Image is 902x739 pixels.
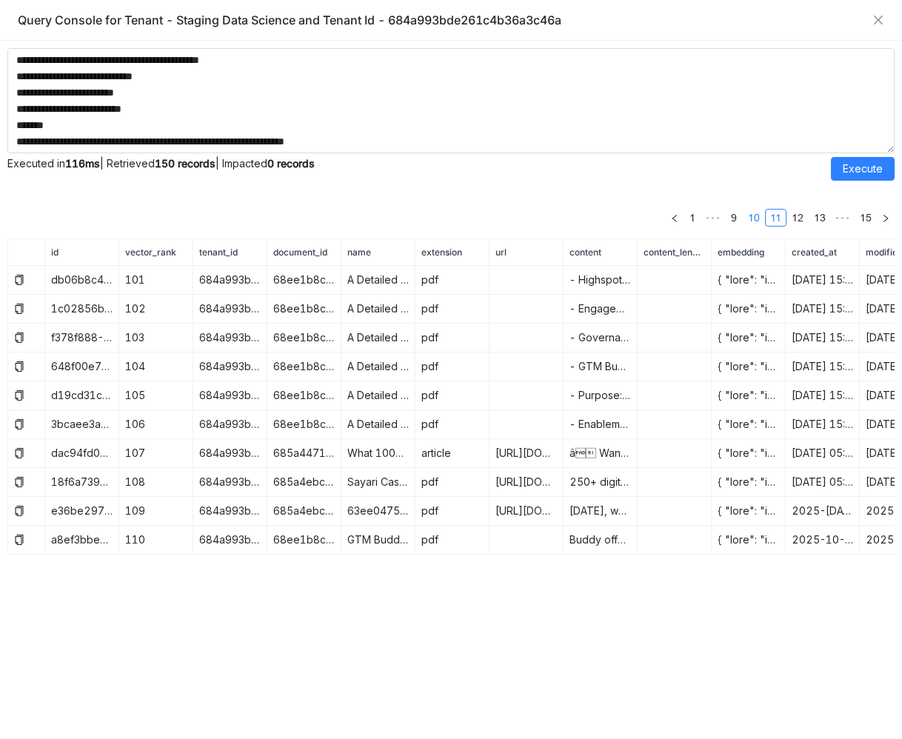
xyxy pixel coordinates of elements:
span: ••• [831,209,855,227]
td: [DATE] 15:27:54 [786,410,860,439]
a: 1 [684,210,701,226]
td: 250+ digital rooms created to deliver a personalized experience to customers and prospects by sal... [564,468,638,497]
td: pdf [415,352,490,381]
td: 684a993bde261c4b36a3c46a [193,266,267,295]
th: id [45,239,119,266]
td: A Detailed Comparison _ Highspot vs. GTM Buddy [341,295,415,324]
td: A Detailed Comparison _ Highspot vs. GTM Buddy [341,352,415,381]
th: content [564,239,638,266]
td: [URL][DOMAIN_NAME] [490,468,564,497]
li: 9 [725,209,743,227]
td: { "lore": "ipsumd", "sitam": "[-2.911158878,-6.462136279,-4.550799884,-8.849104175,-5.46025131,6.... [712,381,786,410]
td: [DATE] 15:27:54 [786,381,860,410]
td: pdf [415,410,490,439]
button: Previous Page [666,209,684,227]
td: pdf [415,526,490,555]
td: pdf [415,324,490,352]
td: 68ee1b8c8b56fb62c7055172 [267,352,341,381]
th: vector_rank [119,239,193,266]
td: { "lore": "ipsumd", "sitam": "[-2.911158878,-6.462136279,-4.550799884,-8.849104175,-5.46025131,6.... [712,410,786,439]
td: pdf [415,497,490,526]
td: a8ef3bbe-0efd-4b3b-a091-76fb0867b73b [45,526,119,555]
td: { "lore": "ipsumd", "sitam": "[-7.823400827,-9.1428284840,-1.8056681790,-0.9361453,-9.0357413489,... [712,526,786,555]
td: f378f888-2abc-47c3-aecb-cace9091fd44 [45,324,119,352]
td: 68ee1b8c8b56fb62c7055172 [267,410,341,439]
td: Buddy offers up-to-date product pages and curated FAQs that can surface in inbox replies; Paperfl... [564,526,638,555]
td: pdf [415,266,490,295]
th: tenant_id [193,239,267,266]
td: 685a44718718873890129a9c [267,439,341,468]
td: A Detailed Comparison _ Highspot vs. GTM Buddy [341,324,415,352]
td: { "lore": "ipsumd", "sitam": "[-6.668305457,4.7684699503,7.119969244,-8.438244002,-1.162628564,3.... [712,497,786,526]
li: Next Page [877,209,895,227]
li: 1 [684,209,701,227]
li: 15 [855,209,877,227]
button: Execute [831,157,895,181]
span: ••• [701,209,725,227]
td: 68ee1b8c8b56fb62c7055172 [267,381,341,410]
td: 63ee047595958d0e03e7078d_Darwinbox Case Study [341,497,415,526]
td: 106 [119,410,193,439]
td: Sayari Case Study [341,468,415,497]
td: â Want to see how leading teams are doing it? â GTM Buddy is helping companies like Torq scal... [564,439,638,468]
strong: 116ms [65,157,100,170]
a: 13 [809,210,830,226]
td: 108 [119,468,193,497]
th: created_at [786,239,860,266]
div: Query Console for Tenant - Staging Data Science and Tenant Id - 684a993bde261c4b36a3c46a [18,12,865,28]
td: 68ee1b8c8b56fb62c7055172 [267,295,341,324]
td: 102 [119,295,193,324]
td: [DATE], when a salesperson needs information, they use the GTM Buddy extension for Outlook or Hub... [564,497,638,526]
a: 9 [726,210,742,226]
td: pdf [415,295,490,324]
td: - Engagement analytics track buyer activity on shares/rooms and can log events to CRM; pitch time... [564,295,638,324]
th: content_length [638,239,712,266]
td: - Governance features: content expiration, visibility controls, download restrictions, and approv... [564,324,638,352]
td: - Purpose: side-by-side comparison of Highspot vs GTM Buddy across content management, discovery,... [564,381,638,410]
li: Next 5 Pages [831,209,855,227]
a: 15 [855,210,876,226]
th: document_id [267,239,341,266]
button: Close [872,14,884,26]
td: 2025-10-14 15:35:30 [786,526,860,555]
td: A Detailed Comparison _ Highspot vs. GTM Buddy [341,381,415,410]
td: d19cd31c-7bd6-4f7a-9da5-2b0312ceef26 [45,381,119,410]
td: pdf [415,381,490,410]
td: GTM Buddy vs Paperflite [341,526,415,555]
td: 648f00e7-4633-48e7-89f1-f618f8cd926f [45,352,119,381]
td: 684a993bde261c4b36a3c46a [193,526,267,555]
td: 684a993bde261c4b36a3c46a [193,497,267,526]
td: [URL][DOMAIN_NAME] [490,439,564,468]
th: extension [415,239,490,266]
a: 12 [787,210,808,226]
td: 685a4ebc871887389012e77e [267,468,341,497]
td: [DATE] 15:27:54 [786,324,860,352]
td: article [415,439,490,468]
td: { "lore": "ipsumd", "sitam": "[-7.673710760,-5.55023094,4.592003060,-4.502787456,-9.4418355426,6.... [712,439,786,468]
td: - GTM Buddy strengths: solid core content management, governance, SCORM learning support and simp... [564,352,638,381]
td: 684a993bde261c4b36a3c46a [193,352,267,381]
td: 109 [119,497,193,526]
li: 11 [765,209,786,227]
span: Execute [843,161,883,177]
td: 2025-[DATE]:06 [786,497,860,526]
td: 3bcaee3a-2f35-4b33-8862-98f40d352041 [45,410,119,439]
th: embedding [712,239,786,266]
td: What 100+ Quarters Taught Us About Cybersecurity Sales Enablement [341,439,415,468]
td: A Detailed Comparison _ Highspot vs. GTM Buddy [341,410,415,439]
td: 685a4ebc871887389012e784 [267,497,341,526]
td: 684a993bde261c4b36a3c46a [193,324,267,352]
td: 110 [119,526,193,555]
td: 68ee1b8c8b56fb62c7055172 [267,324,341,352]
td: 107 [119,439,193,468]
td: 105 [119,381,193,410]
td: 684a993bde261c4b36a3c46a [193,439,267,468]
td: [DATE] 05:37:08 [786,468,860,497]
td: e36be297-4e45-4743-970d-f51eb7f51b8f [45,497,119,526]
td: db06b8c4-98ac-44e5-896e-6101ca4f1340 [45,266,119,295]
td: - Enablement & usage analytics: - Content performance reports, play scorecards, adoption metrics,... [564,410,638,439]
th: url [490,239,564,266]
td: 101 [119,266,193,295]
td: 18f6a739-5496-4ab6-be84-1d802c6a533a [45,468,119,497]
td: - Highspot emphasizes Ask Buddy (generative AI) for instant answers; GTM Buddy has more limited/e... [564,266,638,295]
